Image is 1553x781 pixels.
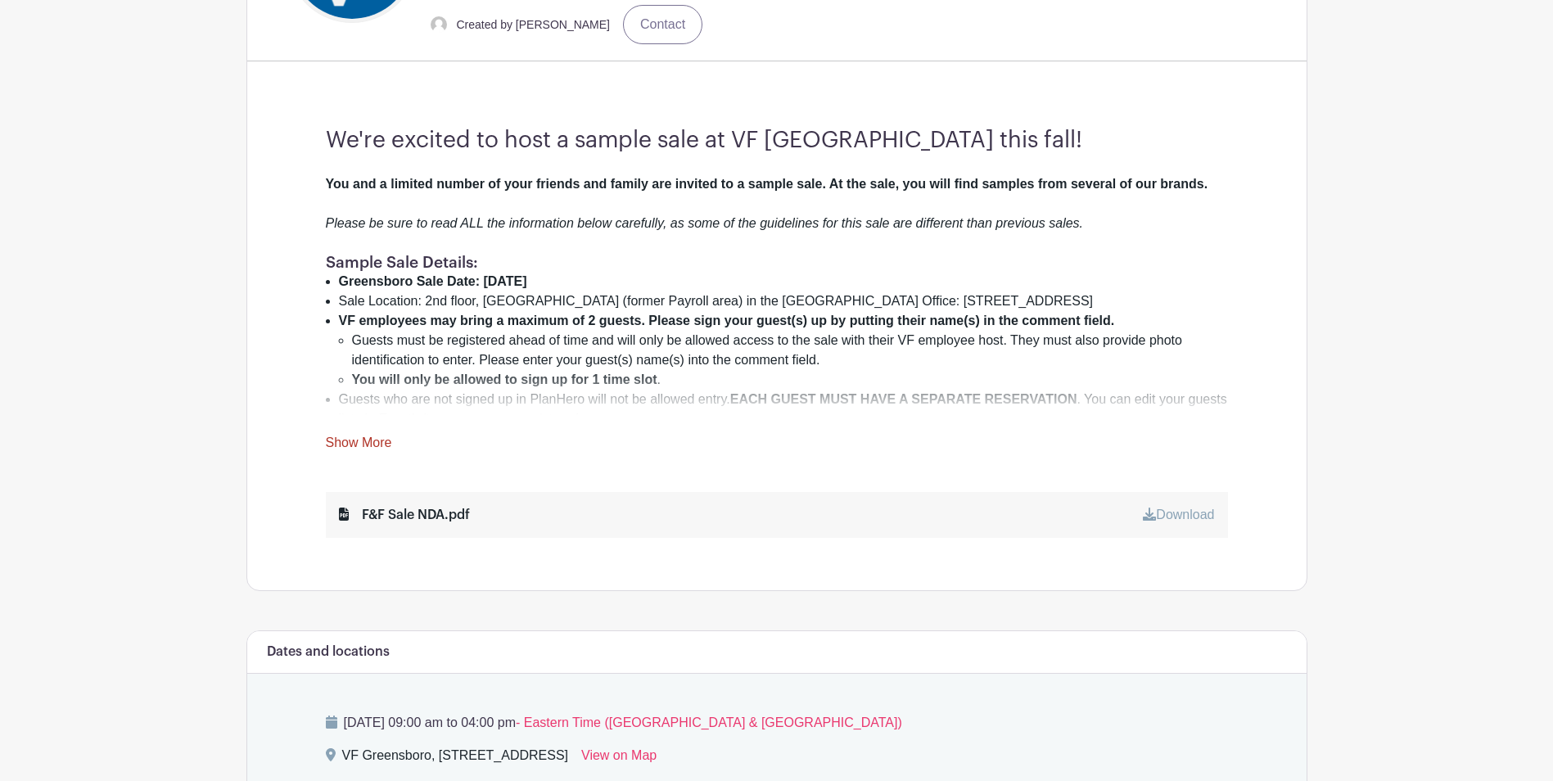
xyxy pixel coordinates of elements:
[342,746,569,772] div: VF Greensboro, [STREET_ADDRESS]
[339,390,1228,429] li: Guests who are not signed up in PlanHero will not be allowed entry. . You can edit your guests li...
[352,372,657,386] strong: You will only be allowed to sign up for 1 time slot
[339,291,1228,311] li: Sale Location: 2nd floor, [GEOGRAPHIC_DATA] (former Payroll area) in the [GEOGRAPHIC_DATA] Office...
[326,713,1228,733] p: [DATE] 09:00 am to 04:00 pm
[516,716,902,729] span: - Eastern Time ([GEOGRAPHIC_DATA] & [GEOGRAPHIC_DATA])
[352,370,1228,390] li: .
[339,274,527,288] strong: Greensboro Sale Date: [DATE]
[457,18,611,31] small: Created by [PERSON_NAME]
[267,644,390,660] h6: Dates and locations
[326,177,1208,191] strong: You and a limited number of your friends and family are invited to a sample sale. At the sale, yo...
[431,16,447,33] img: default-ce2991bfa6775e67f084385cd625a349d9dcbb7a52a09fb2fda1e96e2d18dcdb.png
[339,505,470,525] div: F&F Sale NDA.pdf
[581,746,657,772] a: View on Map
[339,314,1115,327] strong: VF employees may bring a maximum of 2 guests. Please sign your guest(s) up by putting their name(...
[1143,508,1214,521] a: Download
[352,331,1228,370] li: Guests must be registered ahead of time and will only be allowed access to the sale with their VF...
[326,127,1228,155] h3: We're excited to host a sample sale at VF [GEOGRAPHIC_DATA] this fall!
[326,436,392,456] a: Show More
[623,5,702,44] a: Contact
[326,216,1084,230] em: Please be sure to read ALL the information below carefully, as some of the guidelines for this sa...
[326,253,1228,272] h1: Sample Sale Details:
[730,392,1077,406] strong: EACH GUEST MUST HAVE A SEPARATE RESERVATION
